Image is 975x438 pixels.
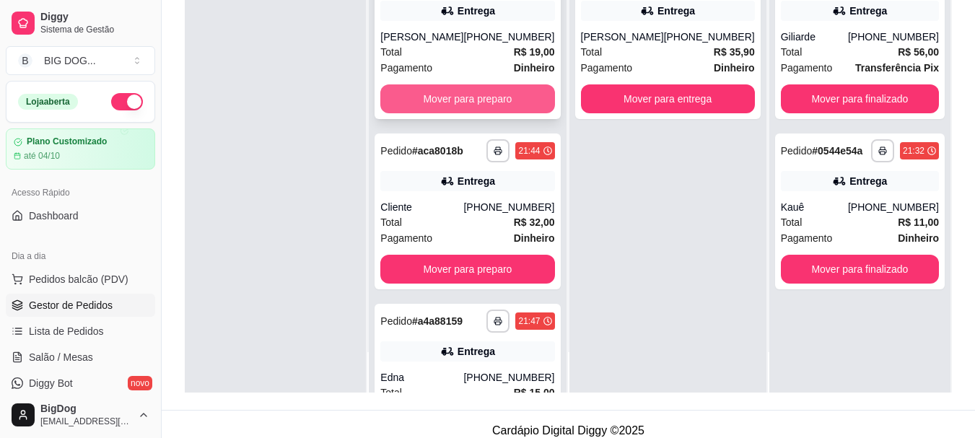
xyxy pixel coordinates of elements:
div: Kauê [781,200,848,214]
div: [PERSON_NAME] [380,30,463,44]
strong: R$ 32,00 [514,216,555,228]
div: Edna [380,370,463,385]
strong: # a4a88159 [412,315,463,327]
a: Dashboard [6,204,155,227]
span: Lista de Pedidos [29,324,104,338]
a: DiggySistema de Gestão [6,6,155,40]
div: Acesso Rápido [6,181,155,204]
a: Lista de Pedidos [6,320,155,343]
div: Giliarde [781,30,848,44]
span: Total [781,44,803,60]
div: Entrega [849,4,887,18]
span: Pagamento [581,60,633,76]
span: Pagamento [781,230,833,246]
span: [EMAIL_ADDRESS][DOMAIN_NAME] [40,416,132,427]
span: Dashboard [29,209,79,223]
span: Pedido [781,145,813,157]
div: [PHONE_NUMBER] [463,200,554,214]
span: Pedido [380,315,412,327]
div: [PHONE_NUMBER] [664,30,755,44]
strong: # 0544e54a [812,145,862,157]
span: Salão / Mesas [29,350,93,364]
button: Mover para entrega [581,84,755,113]
div: 21:47 [518,315,540,327]
button: Alterar Status [111,93,143,110]
span: Gestor de Pedidos [29,298,113,312]
div: [PHONE_NUMBER] [848,200,939,214]
div: Entrega [657,4,695,18]
strong: R$ 19,00 [514,46,555,58]
strong: R$ 56,00 [898,46,939,58]
strong: Dinheiro [898,232,939,244]
strong: Dinheiro [714,62,755,74]
a: Diggy Botnovo [6,372,155,395]
span: Pagamento [781,60,833,76]
a: Gestor de Pedidos [6,294,155,317]
div: Entrega [849,174,887,188]
strong: R$ 35,90 [714,46,755,58]
span: Pagamento [380,230,432,246]
span: Sistema de Gestão [40,24,149,35]
div: [PHONE_NUMBER] [463,370,554,385]
span: Total [380,385,402,400]
span: B [18,53,32,68]
div: Entrega [458,344,495,359]
div: Entrega [458,4,495,18]
div: BIG DOG ... [44,53,96,68]
strong: R$ 11,00 [898,216,939,228]
button: Pedidos balcão (PDV) [6,268,155,291]
span: Pedidos balcão (PDV) [29,272,128,286]
div: [PERSON_NAME] [581,30,664,44]
span: Total [380,44,402,60]
strong: Transferência Pix [855,62,939,74]
strong: R$ 15,00 [514,387,555,398]
a: Plano Customizadoaté 04/10 [6,128,155,170]
span: Pedido [380,145,412,157]
button: Mover para preparo [380,84,554,113]
span: Pagamento [380,60,432,76]
div: Dia a dia [6,245,155,268]
span: Diggy Bot [29,376,73,390]
div: 21:44 [518,145,540,157]
article: até 04/10 [24,150,60,162]
span: Total [380,214,402,230]
span: Total [581,44,603,60]
article: Plano Customizado [27,136,107,147]
div: Entrega [458,174,495,188]
strong: # aca8018b [412,145,463,157]
strong: Dinheiro [514,232,555,244]
div: Cliente [380,200,463,214]
div: [PHONE_NUMBER] [848,30,939,44]
strong: Dinheiro [514,62,555,74]
button: Mover para preparo [380,255,554,284]
span: Total [781,214,803,230]
button: Select a team [6,46,155,75]
div: 21:32 [903,145,924,157]
div: Loja aberta [18,94,78,110]
div: [PHONE_NUMBER] [463,30,554,44]
button: BigDog[EMAIL_ADDRESS][DOMAIN_NAME] [6,398,155,432]
span: BigDog [40,403,132,416]
span: Diggy [40,11,149,24]
a: Salão / Mesas [6,346,155,369]
button: Mover para finalizado [781,84,939,113]
button: Mover para finalizado [781,255,939,284]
